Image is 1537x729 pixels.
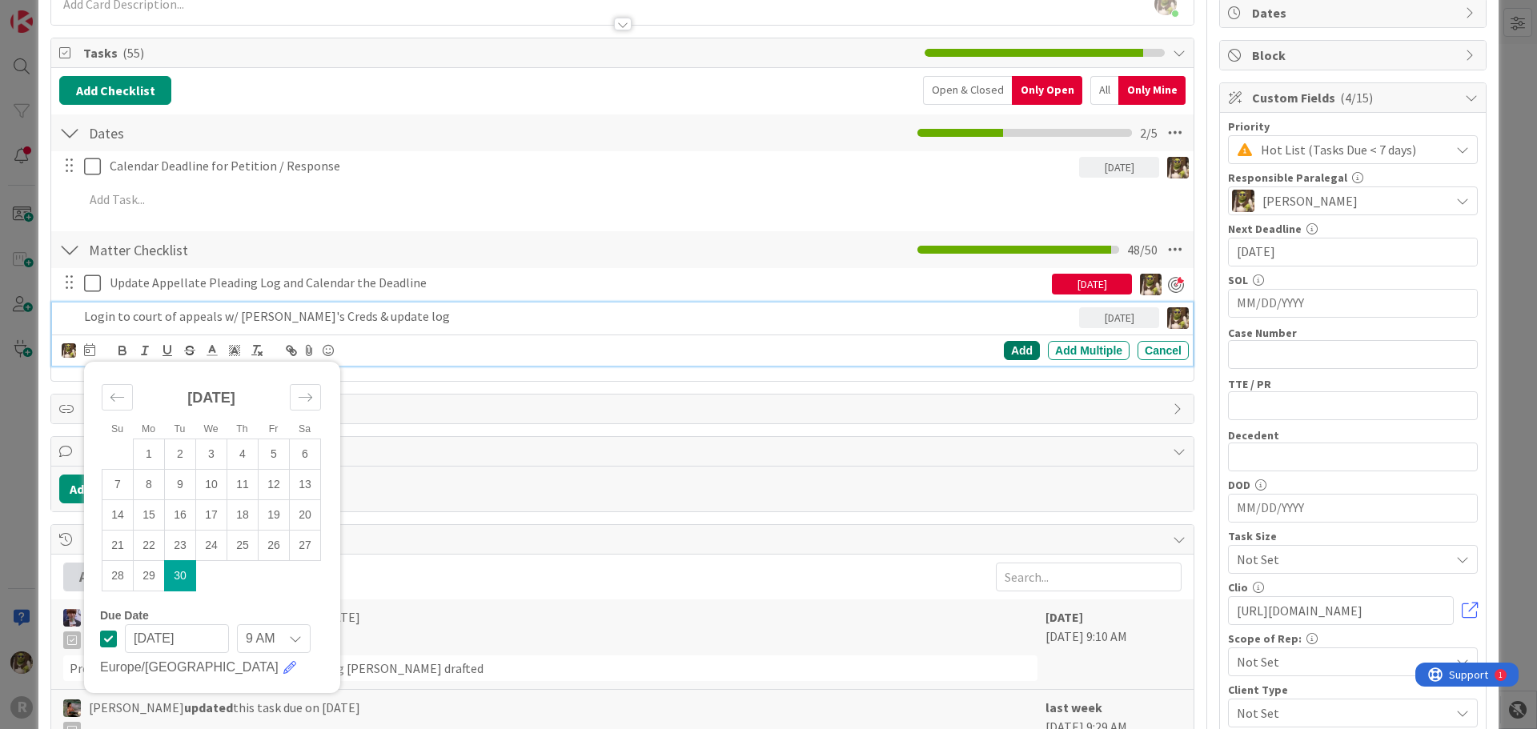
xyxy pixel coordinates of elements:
[259,499,290,530] td: Friday, 09/19/2025 12:00 PM
[1237,290,1469,317] input: MM/DD/YYYY
[1138,341,1189,360] div: Cancel
[134,469,165,499] td: Monday, 09/08/2025 12:00 PM
[1228,326,1297,340] label: Case Number
[196,439,227,469] td: Wednesday, 09/03/2025 12:00 PM
[134,530,165,560] td: Monday, 09/22/2025 12:00 PM
[64,563,110,591] div: All
[227,499,259,530] td: Thursday, 09/18/2025 12:00 PM
[1090,76,1118,105] div: All
[1228,223,1478,234] div: Next Deadline
[1237,651,1442,673] span: Not Set
[1228,172,1478,183] div: Responsible Paralegal
[1228,582,1478,593] div: Clio
[290,530,321,560] td: Saturday, 09/27/2025 12:00 PM
[184,699,233,715] b: updated
[196,530,227,560] td: Wednesday, 09/24/2025 12:00 PM
[1252,46,1457,65] span: Block
[1252,88,1457,107] span: Custom Fields
[1228,684,1478,695] div: Client Type
[102,499,134,530] td: Sunday, 09/14/2025 12:00 PM
[996,563,1182,591] input: Search...
[102,384,133,411] div: Move backward to switch to the previous month.
[290,499,321,530] td: Saturday, 09/20/2025 12:00 PM
[1167,307,1189,329] img: DG
[246,627,275,650] span: 9 AM
[187,390,235,406] strong: [DATE]
[1228,274,1478,286] div: SOL
[110,157,1073,175] p: Calendar Deadline for Petition / Response
[122,45,144,61] span: ( 55 )
[203,423,218,435] small: We
[290,384,321,411] div: Move forward to switch to the next month.
[1228,121,1478,132] div: Priority
[1340,90,1373,106] span: ( 4/15 )
[290,439,321,469] td: Saturday, 09/06/2025 12:00 PM
[1261,138,1442,161] span: Hot List (Tasks Due < 7 days)
[165,499,196,530] td: Tuesday, 09/16/2025 12:00 PM
[34,2,73,22] span: Support
[1228,428,1279,443] label: Decedent
[175,423,186,435] small: Tu
[102,560,134,591] td: Sunday, 09/28/2025 12:00 PM
[165,439,196,469] td: Tuesday, 09/02/2025 12:00 PM
[1118,76,1186,105] div: Only Mine
[1228,633,1478,644] div: Scope of Rep:
[290,469,321,499] td: Saturday, 09/13/2025 12:00 PM
[134,499,165,530] td: Monday, 09/15/2025 12:00 PM
[269,423,279,435] small: Fr
[100,610,149,621] span: Due Date
[142,423,155,435] small: Mo
[1045,607,1182,681] div: [DATE] 9:10 AM
[59,76,171,105] button: Add Checklist
[196,499,227,530] td: Wednesday, 09/17/2025 12:00 PM
[102,469,134,499] td: Sunday, 09/07/2025 12:00 PM
[1237,548,1442,571] span: Not Set
[83,118,443,147] input: Add Checklist...
[259,439,290,469] td: Friday, 09/05/2025 12:00 PM
[83,530,1165,549] span: History
[1012,76,1082,105] div: Only Open
[165,469,196,499] td: Tuesday, 09/09/2025 12:00 PM
[125,624,229,653] input: MM/DD/YYYY
[63,655,1037,681] div: Prepare proposed offer to opposing counsel using [PERSON_NAME] drafted
[1167,157,1189,178] img: DG
[100,658,279,677] span: Europe/[GEOGRAPHIC_DATA]
[84,370,339,610] div: Calendar
[1237,495,1469,522] input: MM/DD/YYYY
[259,530,290,560] td: Friday, 09/26/2025 12:00 PM
[227,530,259,560] td: Thursday, 09/25/2025 12:00 PM
[196,469,227,499] td: Wednesday, 09/10/2025 12:00 PM
[259,469,290,499] td: Friday, 09/12/2025 12:00 PM
[1004,341,1040,360] div: Add
[1079,157,1159,178] div: [DATE]
[134,560,165,591] td: Monday, 09/29/2025 12:00 PM
[227,439,259,469] td: Thursday, 09/04/2025 12:00 PM
[134,439,165,469] td: Monday, 09/01/2025 12:00 PM
[83,6,87,19] div: 1
[1232,190,1254,212] img: DG
[83,442,1165,461] span: Comments
[102,530,134,560] td: Sunday, 09/21/2025 12:00 PM
[1237,702,1442,724] span: Not Set
[63,699,81,717] img: MW
[165,560,196,591] td: Selected. Tuesday, 09/30/2025 12:00 PM
[110,274,1045,292] p: Update Appellate Pleading Log and Calendar the Deadline
[236,423,247,435] small: Th
[1237,238,1469,266] input: MM/DD/YYYY
[84,307,1073,326] p: Login to court of appeals w/ [PERSON_NAME]'s Creds & update log
[1048,341,1130,360] div: Add Multiple
[59,475,163,503] button: Add Comment
[1228,479,1478,491] div: DOD
[299,423,311,435] small: Sa
[923,76,1012,105] div: Open & Closed
[62,343,76,358] img: DG
[63,609,81,627] img: ML
[111,423,123,435] small: Su
[1079,307,1159,328] div: [DATE]
[1045,699,1102,715] b: last week
[1252,3,1457,22] span: Dates
[165,530,196,560] td: Tuesday, 09/23/2025 12:00 PM
[227,469,259,499] td: Thursday, 09/11/2025 12:00 PM
[83,399,1165,419] span: Links
[83,235,443,264] input: Add Checklist...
